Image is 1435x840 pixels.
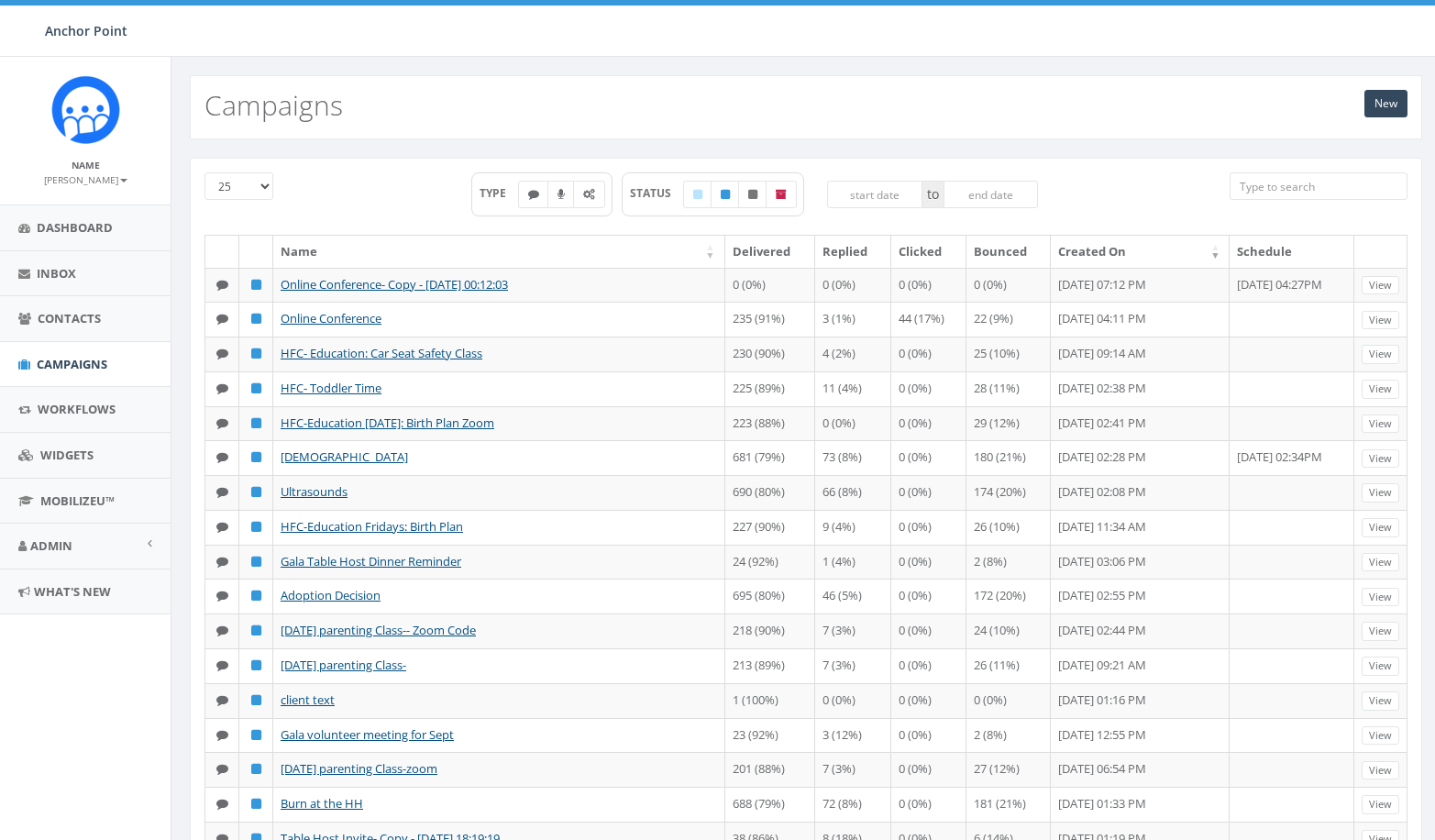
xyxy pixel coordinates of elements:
[518,181,549,208] label: Text SMS
[1051,337,1230,371] td: [DATE] 09:14 AM
[44,171,127,187] a: [PERSON_NAME]
[30,537,72,554] span: Admin
[725,371,816,406] td: 225 (89%)
[827,181,922,208] input: start date
[251,763,261,775] i: Published
[72,159,100,171] small: Name
[1362,657,1399,676] a: View
[216,798,228,810] i: Text SMS
[725,406,816,441] td: 223 (88%)
[1051,406,1230,441] td: [DATE] 02:41 PM
[725,302,816,337] td: 235 (91%)
[281,622,476,638] a: [DATE] parenting Class-- Zoom Code
[815,648,891,683] td: 7 (3%)
[966,440,1051,475] td: 180 (21%)
[966,613,1051,648] td: 24 (10%)
[815,683,891,718] td: 0 (0%)
[725,268,816,303] td: 0 (0%)
[1230,236,1354,268] th: Schedule
[281,760,437,777] a: [DATE] parenting Class-zoom
[281,276,508,293] a: Online Conference- Copy - [DATE] 00:12:03
[216,417,228,429] i: Text SMS
[693,189,702,200] i: Draft
[725,579,816,613] td: 695 (80%)
[891,648,967,683] td: 0 (0%)
[966,268,1051,303] td: 0 (0%)
[204,90,343,120] h2: Campaigns
[251,313,261,325] i: Published
[1362,795,1399,814] a: View
[1051,371,1230,406] td: [DATE] 02:38 PM
[1362,761,1399,780] a: View
[216,521,228,533] i: Text SMS
[1362,311,1399,330] a: View
[1051,787,1230,822] td: [DATE] 01:33 PM
[725,545,816,580] td: 24 (92%)
[34,583,111,600] span: What's New
[37,219,113,236] span: Dashboard
[1051,545,1230,580] td: [DATE] 03:06 PM
[281,380,381,396] a: HFC- Toddler Time
[216,486,228,498] i: Text SMS
[891,475,967,510] td: 0 (0%)
[891,510,967,545] td: 0 (0%)
[281,657,406,673] a: [DATE] parenting Class-
[891,718,967,753] td: 0 (0%)
[216,694,228,706] i: Text SMS
[1362,414,1399,434] a: View
[281,345,482,361] a: HFC- Education: Car Seat Safety Class
[281,483,348,500] a: Ultrasounds
[966,510,1051,545] td: 26 (10%)
[1364,90,1407,117] a: New
[1362,483,1399,503] a: View
[966,302,1051,337] td: 22 (9%)
[815,337,891,371] td: 4 (2%)
[1051,718,1230,753] td: [DATE] 12:55 PM
[251,348,261,359] i: Published
[1362,726,1399,746] a: View
[281,518,463,535] a: HFC-Education Fridays: Birth Plan
[725,236,816,268] th: Delivered
[251,694,261,706] i: Published
[891,683,967,718] td: 0 (0%)
[1051,752,1230,787] td: [DATE] 06:54 PM
[1051,440,1230,475] td: [DATE] 02:28 PM
[738,181,767,208] label: Unpublished
[281,691,335,708] a: client text
[1051,268,1230,303] td: [DATE] 07:12 PM
[216,763,228,775] i: Text SMS
[216,556,228,568] i: Text SMS
[1230,440,1354,475] td: [DATE] 02:34PM
[51,75,120,144] img: Rally_platform_Icon_1.png
[891,545,967,580] td: 0 (0%)
[216,659,228,671] i: Text SMS
[891,579,967,613] td: 0 (0%)
[1051,579,1230,613] td: [DATE] 02:55 PM
[725,752,816,787] td: 201 (88%)
[966,236,1051,268] th: Bounced
[966,406,1051,441] td: 29 (12%)
[1051,302,1230,337] td: [DATE] 04:11 PM
[281,726,454,743] a: Gala volunteer meeting for Sept
[815,371,891,406] td: 11 (4%)
[251,659,261,671] i: Published
[891,268,967,303] td: 0 (0%)
[1362,380,1399,399] a: View
[1362,691,1399,711] a: View
[815,752,891,787] td: 7 (3%)
[721,189,730,200] i: Published
[547,181,575,208] label: Ringless Voice Mail
[38,401,116,417] span: Workflows
[815,579,891,613] td: 46 (5%)
[815,302,891,337] td: 3 (1%)
[1051,510,1230,545] td: [DATE] 11:34 AM
[251,486,261,498] i: Published
[38,310,101,326] span: Contacts
[251,556,261,568] i: Published
[966,683,1051,718] td: 0 (0%)
[815,787,891,822] td: 72 (8%)
[815,545,891,580] td: 1 (4%)
[725,337,816,371] td: 230 (90%)
[1051,475,1230,510] td: [DATE] 02:08 PM
[966,475,1051,510] td: 174 (20%)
